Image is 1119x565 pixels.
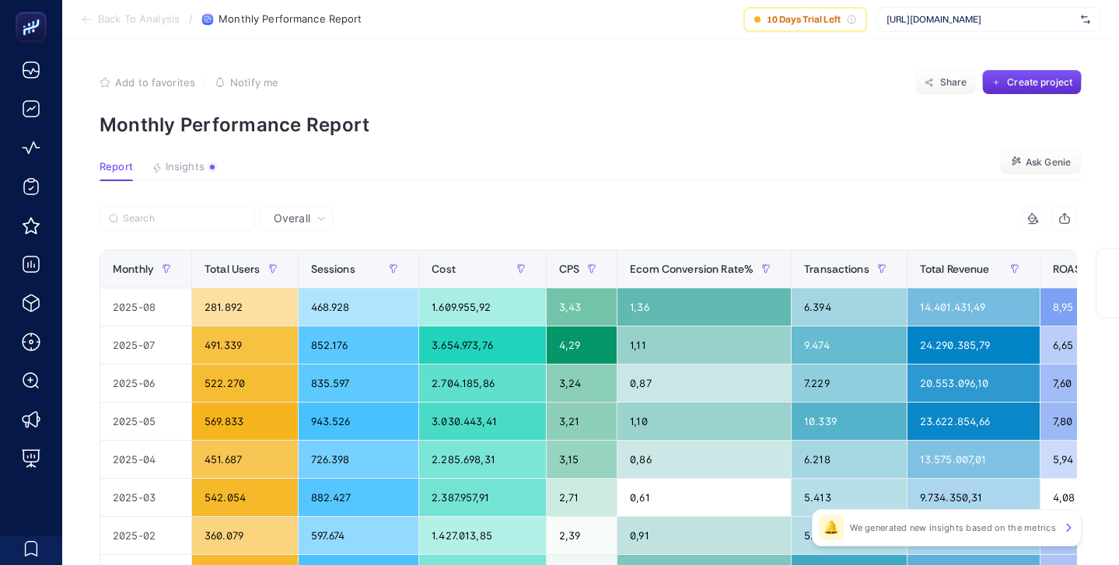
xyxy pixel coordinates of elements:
div: 1,10 [617,403,791,440]
div: 0,61 [617,479,791,516]
div: 9.474 [792,326,907,364]
span: Transactions [804,263,869,275]
span: Overall [274,211,310,226]
span: Total Revenue [920,263,990,275]
div: 4,08 [1040,479,1119,516]
span: Monthly Performance Report [219,13,362,26]
span: Share [940,76,967,89]
div: 0,87 [617,364,791,402]
span: Monthly [113,263,154,275]
div: 7.229 [792,364,907,402]
div: 2025-06 [100,364,191,402]
div: 3.654.973,76 [419,326,545,364]
p: We generated new insights based on the metrics [850,521,1056,534]
div: 2,39 [547,517,617,554]
div: 14.401.431,49 [907,288,1040,326]
button: Create project [982,70,1082,95]
button: Share [915,70,976,95]
span: CPS [559,263,579,275]
div: 4,29 [547,326,617,364]
div: 10.339 [792,403,907,440]
div: 7,80 [1040,403,1119,440]
div: 468.928 [299,288,419,326]
div: 0,86 [617,441,791,478]
div: 491.339 [192,326,298,364]
span: Ask Genie [1026,156,1071,169]
button: Add to favorites [100,76,195,89]
span: Insights [166,161,205,173]
div: 3,15 [547,441,617,478]
div: 6.218 [792,441,907,478]
div: 835.597 [299,364,419,402]
div: 2025-08 [100,288,191,326]
div: 2.285.698,31 [419,441,545,478]
div: 1,11 [617,326,791,364]
div: 943.526 [299,403,419,440]
div: 6.394 [792,288,907,326]
div: 3,24 [547,364,617,402]
div: 8,95 [1040,288,1119,326]
span: Total Users [205,263,261,275]
div: 24.290.385,79 [907,326,1040,364]
span: Sessions [311,263,355,275]
div: 20.553.096,10 [907,364,1040,402]
button: Notify me [215,76,278,89]
div: 3.030.443,41 [419,403,545,440]
div: 5.413 [792,479,907,516]
span: ROAS [1053,263,1082,275]
div: 1.609.955,92 [419,288,545,326]
div: 6,65 [1040,326,1119,364]
div: 1.427.013,85 [419,517,545,554]
span: Notify me [230,76,278,89]
div: 2025-02 [100,517,191,554]
div: 2,71 [547,479,617,516]
div: 7,60 [1040,364,1119,402]
div: 726.398 [299,441,419,478]
span: Cost [432,263,456,275]
div: 3,43 [547,288,617,326]
img: svg%3e [1081,12,1090,27]
div: 🔔 [819,515,844,540]
span: Create project [1007,76,1072,89]
div: 2025-03 [100,479,191,516]
span: / [189,12,193,25]
div: 9.734.350,31 [907,479,1040,516]
input: Search [123,213,246,225]
span: [URL][DOMAIN_NAME] [886,13,1075,26]
span: Add to favorites [115,76,195,89]
span: Back To Analysis [98,13,180,26]
div: 3,21 [547,403,617,440]
span: Report [100,161,133,173]
div: 522.270 [192,364,298,402]
div: 542.054 [192,479,298,516]
div: 852.176 [299,326,419,364]
div: 2025-05 [100,403,191,440]
div: 360.079 [192,517,298,554]
div: 2025-07 [100,326,191,364]
div: 0,91 [617,517,791,554]
div: 882.427 [299,479,419,516]
div: 597.674 [299,517,419,554]
div: 23.622.854,66 [907,403,1040,440]
button: Ask Genie [1000,150,1082,175]
div: 1,36 [617,288,791,326]
div: 13.575.007,01 [907,441,1040,478]
div: 5,94 [1040,441,1119,478]
span: 10 Days Trial Left [767,13,841,26]
div: 2025-04 [100,441,191,478]
div: 5.461 [792,517,907,554]
p: Monthly Performance Report [100,113,1082,136]
div: 281.892 [192,288,298,326]
div: 2.387.957,91 [419,479,545,516]
span: Ecom Conversion Rate% [630,263,754,275]
div: 2.704.185,86 [419,364,545,402]
div: 451.687 [192,441,298,478]
div: 569.833 [192,403,298,440]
